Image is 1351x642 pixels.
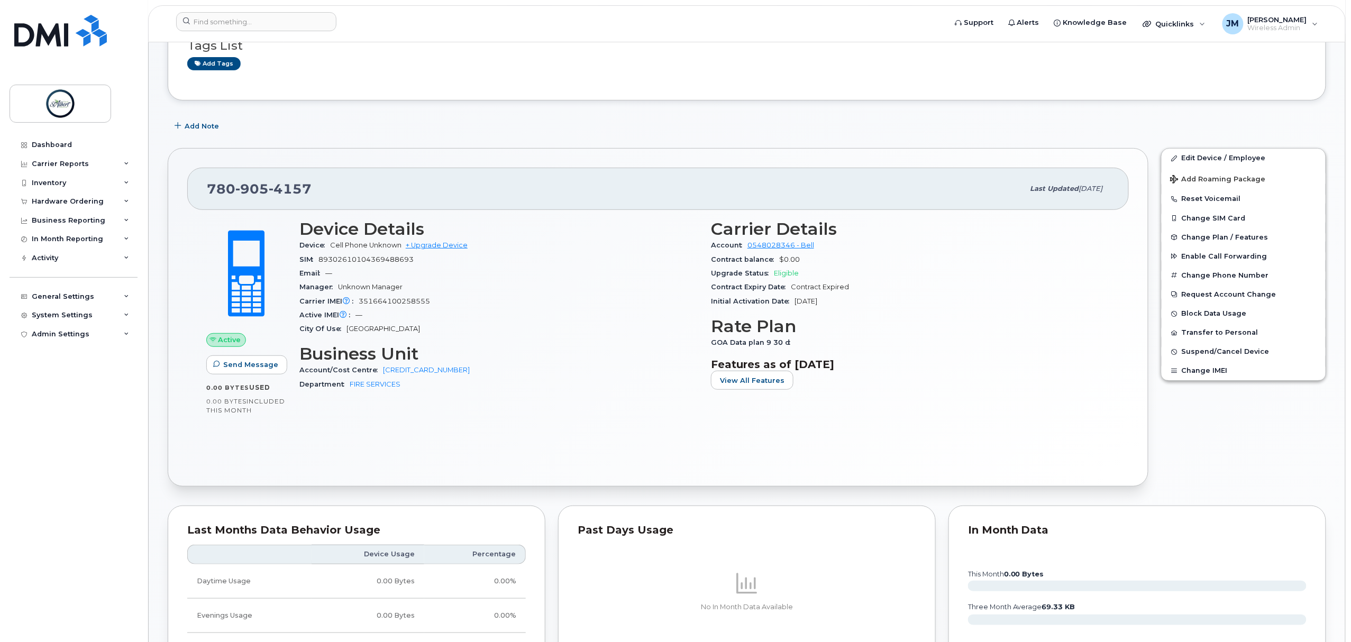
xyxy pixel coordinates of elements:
[299,311,355,319] span: Active IMEI
[312,599,424,633] td: 0.00 Bytes
[207,181,312,197] span: 780
[383,366,470,374] a: [CREDIT_CARD_NUMBER]
[1047,12,1135,33] a: Knowledge Base
[947,12,1001,33] a: Support
[424,599,526,633] td: 0.00%
[187,39,1307,52] h3: Tags List
[424,545,526,564] th: Percentage
[578,525,916,536] div: Past Days Usage
[218,335,241,345] span: Active
[206,355,287,374] button: Send Message
[1162,209,1326,228] button: Change SIM Card
[318,255,414,263] span: 89302610104369488693
[1215,13,1326,34] div: Jayden Melnychuk
[1162,168,1326,189] button: Add Roaming Package
[1136,13,1213,34] div: Quicklinks
[711,241,747,249] span: Account
[1063,17,1127,28] span: Knowledge Base
[299,344,698,363] h3: Business Unit
[168,116,228,135] button: Add Note
[424,564,526,599] td: 0.00%
[1227,17,1239,30] span: JM
[299,241,330,249] span: Device
[187,599,312,633] td: Evenings Usage
[187,525,526,536] div: Last Months Data Behavior Usage
[187,599,526,633] tr: Weekdays from 6:00pm to 8:00am
[1162,342,1326,361] button: Suspend/Cancel Device
[185,121,219,131] span: Add Note
[350,380,400,388] a: FIRE SERVICES
[338,283,403,291] span: Unknown Manager
[1162,149,1326,168] a: Edit Device / Employee
[774,269,799,277] span: Eligible
[187,57,241,70] a: Add tags
[312,545,424,564] th: Device Usage
[711,338,796,346] span: GOA Data plan 9 30 d
[299,366,383,374] span: Account/Cost Centre
[711,358,1110,371] h3: Features as of [DATE]
[269,181,312,197] span: 4157
[299,380,350,388] span: Department
[299,325,346,333] span: City Of Use
[312,564,424,599] td: 0.00 Bytes
[1162,189,1326,208] button: Reset Voicemail
[720,375,784,386] span: View All Features
[968,525,1307,536] div: In Month Data
[967,570,1044,578] text: this month
[206,398,247,405] span: 0.00 Bytes
[711,297,795,305] span: Initial Activation Date
[1162,304,1326,323] button: Block Data Usage
[1248,15,1307,24] span: [PERSON_NAME]
[1079,185,1103,192] span: [DATE]
[325,269,332,277] span: —
[299,219,698,239] h3: Device Details
[967,603,1075,611] text: three month average
[1170,175,1266,185] span: Add Roaming Package
[964,17,993,28] span: Support
[206,384,249,391] span: 0.00 Bytes
[1162,323,1326,342] button: Transfer to Personal
[747,241,814,249] a: 0548028346 - Bell
[1004,570,1044,578] tspan: 0.00 Bytes
[1162,285,1326,304] button: Request Account Change
[1042,603,1075,611] tspan: 69.33 KB
[1162,361,1326,380] button: Change IMEI
[359,297,430,305] span: 351664100258555
[249,383,270,391] span: used
[1182,252,1267,260] span: Enable Call Forwarding
[795,297,817,305] span: [DATE]
[711,283,791,291] span: Contract Expiry Date
[299,283,338,291] span: Manager
[1162,247,1326,266] button: Enable Call Forwarding
[711,317,1110,336] h3: Rate Plan
[1248,24,1307,32] span: Wireless Admin
[1156,20,1194,28] span: Quicklinks
[299,297,359,305] span: Carrier IMEI
[1182,348,1270,356] span: Suspend/Cancel Device
[779,255,800,263] span: $0.00
[711,255,779,263] span: Contract balance
[406,241,468,249] a: + Upgrade Device
[1017,17,1039,28] span: Alerts
[1182,233,1268,241] span: Change Plan / Features
[223,360,278,370] span: Send Message
[711,219,1110,239] h3: Carrier Details
[1162,266,1326,285] button: Change Phone Number
[187,564,312,599] td: Daytime Usage
[1162,228,1326,247] button: Change Plan / Features
[355,311,362,319] span: —
[791,283,849,291] span: Contract Expired
[299,255,318,263] span: SIM
[1030,185,1079,192] span: Last updated
[299,269,325,277] span: Email
[330,241,401,249] span: Cell Phone Unknown
[346,325,420,333] span: [GEOGRAPHIC_DATA]
[1001,12,1047,33] a: Alerts
[711,371,793,390] button: View All Features
[578,602,916,612] p: No In Month Data Available
[176,12,336,31] input: Find something...
[711,269,774,277] span: Upgrade Status
[235,181,269,197] span: 905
